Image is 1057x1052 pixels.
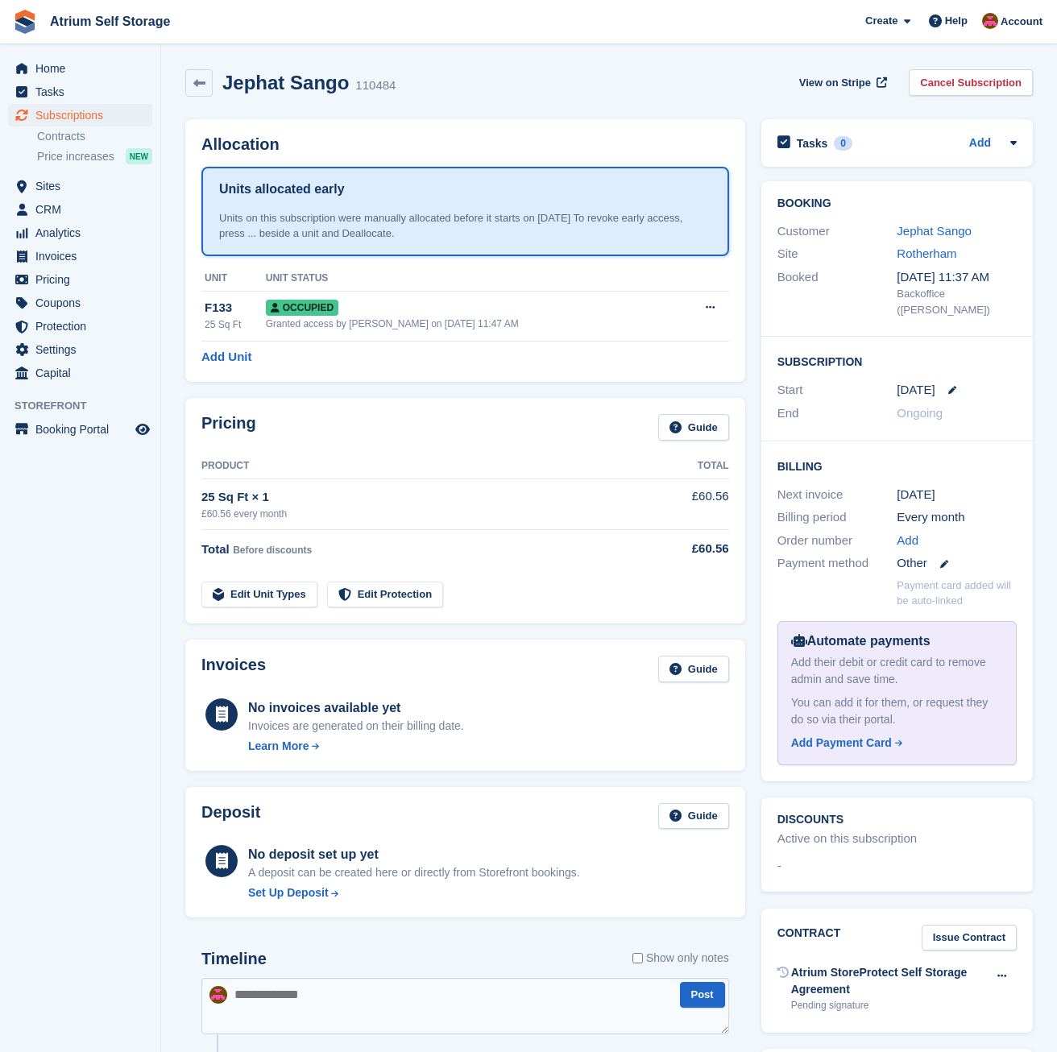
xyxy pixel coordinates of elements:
h2: Allocation [201,135,729,154]
div: £60.56 [659,540,729,558]
h1: Units allocated early [219,180,345,199]
div: No invoices available yet [248,698,464,718]
div: F133 [205,299,266,317]
td: £60.56 [659,478,729,529]
span: Analytics [35,222,132,244]
a: Preview store [133,420,152,439]
div: Backoffice ([PERSON_NAME]) [897,286,1017,317]
a: Add [969,135,991,153]
span: Capital [35,362,132,384]
h2: Billing [777,458,1017,474]
span: Coupons [35,292,132,314]
a: menu [8,175,152,197]
a: Add [897,532,918,550]
div: Add their debit or credit card to remove admin and save time. [791,654,1003,688]
div: Active on this subscription [777,830,917,848]
a: Edit Unit Types [201,582,317,608]
h2: Invoices [201,656,266,682]
span: Create [865,13,897,29]
a: Add Payment Card [791,735,997,752]
th: Unit [201,266,266,292]
th: Product [201,454,659,479]
input: Show only notes [632,950,643,967]
h2: Deposit [201,803,260,830]
div: Booked [777,268,897,318]
h2: Discounts [777,814,1017,826]
span: Subscriptions [35,104,132,126]
a: menu [8,198,152,221]
th: Total [659,454,729,479]
span: - [777,857,781,876]
a: Atrium Self Storage [44,8,176,35]
span: Ongoing [897,406,943,420]
span: Settings [35,338,132,361]
div: Every month [897,508,1017,527]
a: Edit Protection [327,582,443,608]
h2: Jephat Sango [222,72,349,93]
p: A deposit can be created here or directly from Storefront bookings. [248,864,580,881]
div: Set Up Deposit [248,884,329,901]
h2: Pricing [201,414,256,441]
span: Account [1001,14,1042,30]
h2: Subscription [777,353,1017,369]
span: Storefront [15,398,160,414]
img: Mark Rhodes [982,13,998,29]
div: 110484 [355,77,396,95]
a: Issue Contract [922,925,1017,951]
div: Payment method [777,554,897,573]
div: Start [777,381,897,400]
div: 25 Sq Ft × 1 [201,488,659,507]
img: Mark Rhodes [209,986,227,1004]
div: Atrium StoreProtect Self Storage Agreement [791,964,987,998]
a: Guide [658,656,729,682]
img: stora-icon-8386f47178a22dfd0bd8f6a31ec36ba5ce8667c1dd55bd0f319d3a0aa187defe.svg [13,10,37,34]
span: Protection [35,315,132,338]
a: menu [8,57,152,80]
h2: Booking [777,197,1017,210]
a: Cancel Subscription [909,69,1033,96]
span: Pricing [35,268,132,291]
a: View on Stripe [793,69,890,96]
span: Before discounts [233,545,312,556]
a: Guide [658,803,729,830]
div: Learn More [248,738,309,755]
div: Units on this subscription were manually allocated before it starts on [DATE] To revoke early acc... [219,210,711,242]
span: Invoices [35,245,132,267]
div: No deposit set up yet [248,845,580,864]
div: Next invoice [777,486,897,504]
a: menu [8,245,152,267]
div: You can add it for them, or request they do so via their portal. [791,694,1003,728]
h2: Contract [777,925,841,951]
h2: Tasks [797,136,828,151]
div: [DATE] 11:37 AM [897,268,1017,287]
div: Order number [777,532,897,550]
a: menu [8,315,152,338]
p: Payment card added will be auto-linked [897,578,1017,609]
div: Automate payments [791,632,1003,651]
div: Customer [777,222,897,241]
a: Price increases NEW [37,147,152,165]
div: Billing period [777,508,897,527]
div: [DATE] [897,486,1017,504]
div: Pending signature [791,998,987,1013]
button: Post [680,982,725,1009]
a: menu [8,222,152,244]
span: View on Stripe [799,75,871,91]
label: Show only notes [632,950,729,967]
span: Price increases [37,149,114,164]
div: Other [897,554,1017,573]
a: menu [8,292,152,314]
span: Help [945,13,968,29]
div: £60.56 every month [201,507,659,521]
a: menu [8,268,152,291]
h2: Timeline [201,950,267,968]
div: Granted access by [PERSON_NAME] on [DATE] 11:47 AM [266,317,674,331]
span: Booking Portal [35,418,132,441]
span: CRM [35,198,132,221]
div: Invoices are generated on their billing date. [248,718,464,735]
span: Occupied [266,300,338,316]
a: Add Unit [201,348,251,367]
span: Total [201,542,230,556]
div: Site [777,245,897,263]
time: 2025-09-30 00:00:00 UTC [897,381,935,400]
